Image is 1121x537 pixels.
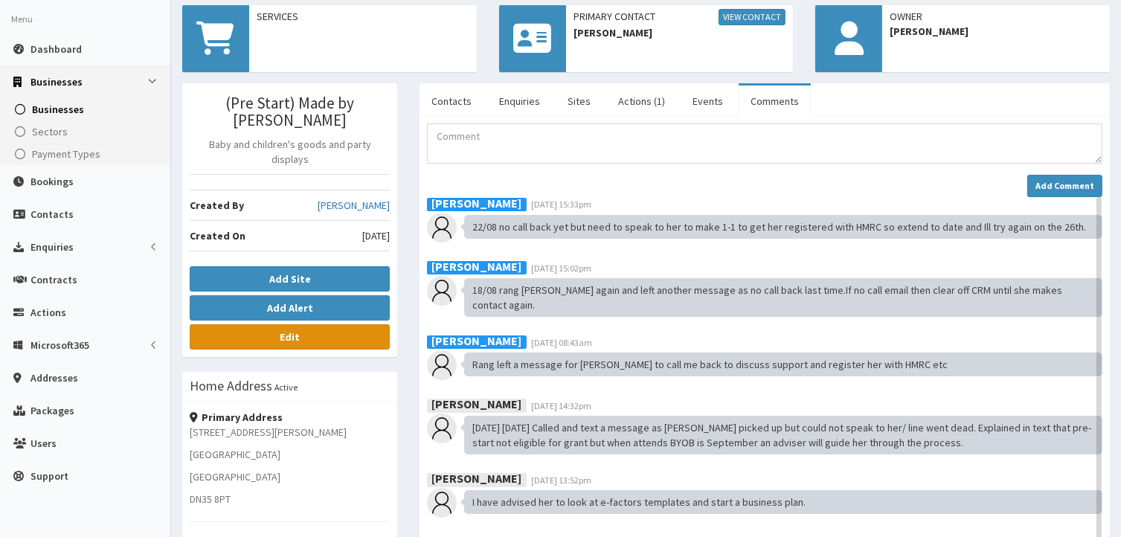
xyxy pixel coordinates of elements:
[487,86,552,117] a: Enquiries
[190,469,390,484] p: [GEOGRAPHIC_DATA]
[32,147,100,161] span: Payment Types
[531,199,591,210] span: [DATE] 15:33pm
[190,137,390,167] p: Baby and children's goods and party displays
[30,240,74,254] span: Enquiries
[739,86,811,117] a: Comments
[190,295,390,321] button: Add Alert
[190,447,390,462] p: [GEOGRAPHIC_DATA]
[531,263,591,274] span: [DATE] 15:02pm
[4,98,170,120] a: Businesses
[30,208,74,221] span: Contacts
[274,382,298,393] small: Active
[30,306,66,319] span: Actions
[30,273,77,286] span: Contracts
[30,75,83,89] span: Businesses
[420,86,484,117] a: Contacts
[362,228,390,243] span: [DATE]
[190,199,244,212] b: Created By
[190,229,245,242] b: Created On
[190,324,390,350] a: Edit
[4,120,170,143] a: Sectors
[431,472,521,486] b: [PERSON_NAME]
[267,301,313,315] b: Add Alert
[280,330,300,344] b: Edit
[30,175,74,188] span: Bookings
[32,125,68,138] span: Sectors
[318,198,390,213] a: [PERSON_NAME]
[190,379,272,393] h3: Home Address
[1027,175,1102,197] button: Add Comment
[1035,180,1094,191] strong: Add Comment
[606,86,677,117] a: Actions (1)
[30,371,78,385] span: Addresses
[190,492,390,507] p: DN35 8PT
[431,196,521,210] b: [PERSON_NAME]
[431,397,521,412] b: [PERSON_NAME]
[190,425,390,440] p: [STREET_ADDRESS][PERSON_NAME]
[719,9,786,25] a: View Contact
[574,25,786,40] span: [PERSON_NAME]
[431,334,521,349] b: [PERSON_NAME]
[4,143,170,165] a: Payment Types
[269,272,311,286] b: Add Site
[531,400,591,411] span: [DATE] 14:32pm
[30,469,68,483] span: Support
[464,490,1102,514] div: I have advised her to look at e-factors templates and start a business plan.
[30,437,57,450] span: Users
[190,411,283,424] strong: Primary Address
[890,24,1102,39] span: [PERSON_NAME]
[556,86,603,117] a: Sites
[30,42,82,56] span: Dashboard
[431,260,521,274] b: [PERSON_NAME]
[30,338,89,352] span: Microsoft365
[427,123,1102,164] textarea: Comment
[464,278,1102,317] div: 18/08 rang [PERSON_NAME] again and left another message as no call back last time.If no call emai...
[32,103,84,116] span: Businesses
[464,353,1102,376] div: Rang left a message for [PERSON_NAME] to call me back to discuss support and register her with HM...
[574,9,786,25] span: Primary Contact
[890,9,1102,24] span: Owner
[464,215,1102,239] div: 22/08 no call back yet but need to speak to her to make 1-1 to get her registered with HMRC so ex...
[531,337,592,348] span: [DATE] 08:43am
[190,94,390,129] h3: (Pre Start) Made by [PERSON_NAME]
[464,416,1102,454] div: [DATE] [DATE] Called and text a message as [PERSON_NAME] picked up but could not speak to her/ li...
[531,475,591,486] span: [DATE] 13:52pm
[257,9,469,24] span: Services
[30,404,74,417] span: Packages
[681,86,735,117] a: Events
